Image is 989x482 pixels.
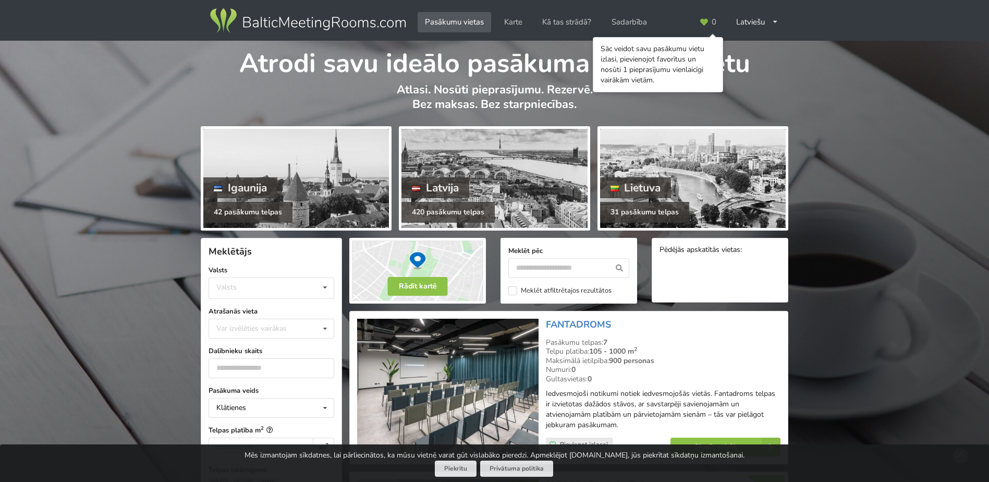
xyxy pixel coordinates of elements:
[435,461,477,477] button: Piekrītu
[546,338,780,347] div: Pasākumu telpas:
[201,126,392,231] a: Igaunija 42 pasākumu telpas
[588,374,592,384] strong: 0
[571,365,576,375] strong: 0
[546,347,780,356] div: Telpu platība:
[203,177,277,198] div: Igaunija
[546,365,780,375] div: Numuri:
[216,404,246,412] div: Klātienes
[670,438,780,456] a: Skatīt vairāk
[208,6,408,35] img: Baltic Meeting Rooms
[603,338,607,347] strong: 7
[712,18,716,26] span: 0
[209,385,334,396] label: Pasākuma veids
[535,12,599,32] a: Kā tas strādā?
[729,12,786,32] div: Latviešu
[325,441,328,449] sup: 2
[497,12,530,32] a: Karte
[634,345,637,353] sup: 2
[216,283,237,292] div: Valsts
[546,375,780,384] div: Gultasvietas:
[201,41,788,80] h1: Atrodi savu ideālo pasākuma norises vietu
[209,346,334,356] label: Dalībnieku skaits
[609,356,654,366] strong: 900 personas
[209,265,334,275] label: Valsts
[214,322,310,334] div: Var izvēlēties vairākas
[508,246,629,256] label: Meklēt pēc
[418,12,491,32] a: Pasākumu vietas
[589,346,637,356] strong: 105 - 1000 m
[508,286,612,295] label: Meklēt atfiltrētajos rezultātos
[357,319,538,457] img: Konferenču centrs | Rīga | FANTADROMS
[388,277,448,296] button: Rādīt kartē
[401,177,469,198] div: Latvija
[401,202,495,223] div: 420 pasākumu telpas
[546,389,780,430] p: Iedvesmojoši notikumi notiek iedvesmojošās vietās. Fantadroms telpas ir izvietotas dažādos stāvos...
[600,177,671,198] div: Lietuva
[480,461,553,477] a: Privātuma politika
[209,425,334,436] label: Telpas platība m
[201,82,788,123] p: Atlasi. Nosūti pieprasījumu. Rezervē. Bez maksas. Bez starpniecības.
[313,438,334,457] div: m
[209,306,334,317] label: Atrašanās vieta
[604,12,654,32] a: Sadarbība
[660,246,780,256] div: Pēdējās apskatītās vietas:
[203,202,292,223] div: 42 pasākumu telpas
[399,126,590,231] a: Latvija 420 pasākumu telpas
[597,126,788,231] a: Lietuva 31 pasākumu telpas
[261,425,264,431] sup: 2
[600,202,689,223] div: 31 pasākumu telpas
[349,238,486,304] img: Rādīt kartē
[546,356,780,366] div: Maksimālā ietilpība:
[546,318,611,331] a: FANTADROMS
[601,44,715,86] div: Sāc veidot savu pasākumu vietu izlasi, pievienojot favorītus un nosūti 1 pieprasījumu vienlaicīgi...
[560,440,608,449] span: Pievienot izlasei
[209,245,252,258] span: Meklētājs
